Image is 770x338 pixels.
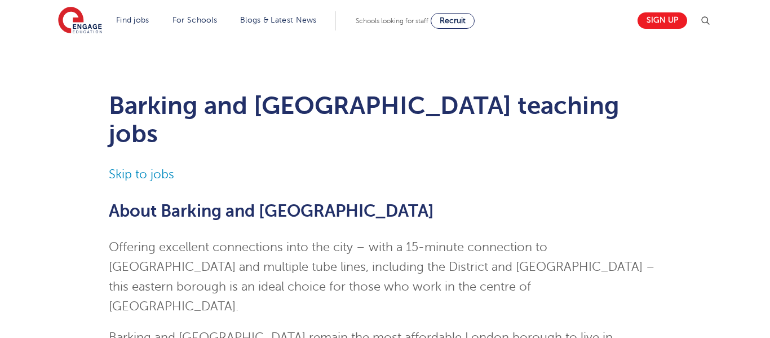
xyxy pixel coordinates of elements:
a: Skip to jobs [109,168,174,181]
a: Recruit [431,13,475,29]
span: Recruit [440,16,466,25]
a: For Schools [172,16,217,24]
a: Sign up [638,12,687,29]
span: Schools looking for staff [356,17,428,25]
span: About Barking and [GEOGRAPHIC_DATA] [109,201,434,221]
img: Engage Education [58,7,102,35]
a: Find jobs [116,16,149,24]
h1: Barking and [GEOGRAPHIC_DATA] teaching jobs [109,91,662,148]
span: Offering excellent connections into the city – with a 15-minute connection to [GEOGRAPHIC_DATA] a... [109,240,655,313]
a: Blogs & Latest News [240,16,317,24]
